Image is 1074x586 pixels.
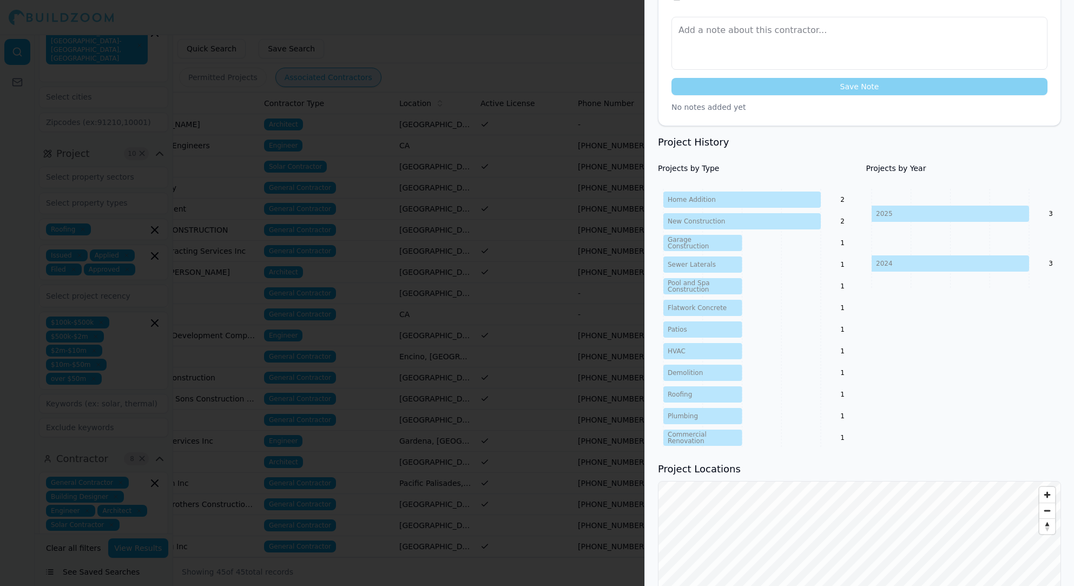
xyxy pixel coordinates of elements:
[658,135,1061,150] h3: Project History
[1039,503,1055,518] button: Zoom out
[668,437,704,445] tspan: Renovation
[668,236,691,243] tspan: Garage
[668,304,727,312] tspan: Flatwork Concrete
[840,347,845,355] text: 1
[1039,487,1055,503] button: Zoom in
[668,431,707,438] tspan: Commercial
[668,391,692,398] tspan: Roofing
[668,279,710,287] tspan: Pool and Spa
[866,163,1062,174] h4: Projects by Year
[840,412,845,420] text: 1
[668,286,709,293] tspan: Construction
[668,347,686,355] tspan: HVAC
[840,261,845,268] text: 1
[840,391,845,398] text: 1
[668,261,716,268] tspan: Sewer Laterals
[1049,210,1053,218] text: 3
[668,326,687,333] tspan: Patios
[1039,518,1055,534] button: Reset bearing to north
[840,326,845,333] text: 1
[876,210,893,218] tspan: 2025
[840,369,845,377] text: 1
[658,163,853,174] h4: Projects by Type
[658,462,1061,477] h3: Project Locations
[668,218,725,225] tspan: New Construction
[840,196,845,203] text: 2
[876,260,893,267] tspan: 2024
[668,369,703,377] tspan: Demolition
[671,102,1047,113] p: No notes added yet
[1049,260,1053,267] text: 3
[668,242,709,250] tspan: Construction
[668,196,716,203] tspan: Home Addition
[840,218,845,225] text: 2
[840,434,845,442] text: 1
[668,412,698,420] tspan: Plumbing
[840,304,845,312] text: 1
[840,239,845,247] text: 1
[840,282,845,290] text: 1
